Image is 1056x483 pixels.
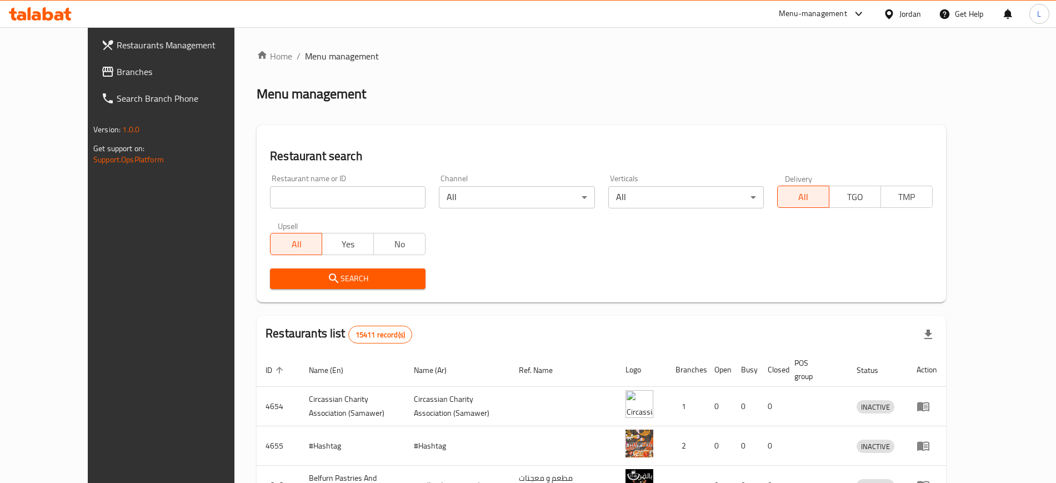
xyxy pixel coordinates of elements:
img: ​Circassian ​Charity ​Association​ (Samawer) [625,390,653,418]
a: Branches [92,58,264,85]
button: Search [270,268,426,289]
span: POS group [794,356,834,383]
div: Jordan [899,8,921,20]
span: Restaurants Management [117,38,255,52]
th: Action [908,353,946,387]
td: 1 [667,387,705,426]
td: 0 [705,387,732,426]
td: #Hashtag [405,426,510,466]
td: ​Circassian ​Charity ​Association​ (Samawer) [405,387,510,426]
span: Search [279,272,417,286]
button: All [270,233,322,255]
span: TGO [834,189,877,205]
span: Name (Ar) [414,364,461,377]
button: All [777,186,829,208]
td: 2 [667,426,705,466]
span: 15411 record(s) [349,330,412,340]
button: No [373,233,426,255]
div: INACTIVE [857,440,894,453]
span: 1.0.0 [122,122,139,137]
th: Logo [617,353,667,387]
td: 0 [705,426,732,466]
h2: Restaurants list [266,325,412,343]
th: Busy [732,353,759,387]
span: Branches [117,65,255,78]
button: TGO [829,186,881,208]
div: Menu [917,439,937,452]
span: Search Branch Phone [117,92,255,105]
span: L [1037,8,1041,20]
a: Support.OpsPlatform [93,152,164,167]
h2: Restaurant search [270,148,933,165]
td: 0 [759,387,785,426]
td: 0 [732,387,759,426]
nav: breadcrumb [257,49,946,63]
div: INACTIVE [857,400,894,414]
span: INACTIVE [857,440,894,453]
td: 4655 [257,426,300,466]
span: Get support on: [93,141,144,156]
td: 0 [759,426,785,466]
div: All [608,186,764,208]
th: Branches [667,353,705,387]
td: 4654 [257,387,300,426]
button: Yes [322,233,374,255]
img: #Hashtag [625,430,653,457]
input: Search for restaurant name or ID.. [270,186,426,208]
span: Name (En) [309,364,358,377]
th: Closed [759,353,785,387]
label: Delivery [785,175,813,182]
th: Open [705,353,732,387]
a: Search Branch Phone [92,85,264,112]
span: INACTIVE [857,401,894,414]
label: Upsell [278,222,298,230]
span: Version: [93,122,121,137]
div: Menu [917,400,937,413]
span: Ref. Name [519,364,567,377]
span: Menu management [305,49,379,63]
span: Yes [327,236,369,252]
button: TMP [880,186,933,208]
td: 0 [732,426,759,466]
td: ​Circassian ​Charity ​Association​ (Samawer) [300,387,405,426]
span: No [378,236,421,252]
a: Restaurants Management [92,32,264,58]
span: Status [857,364,893,377]
span: TMP [885,189,928,205]
li: / [297,49,301,63]
span: ID [266,364,287,377]
h2: Menu management [257,85,366,103]
td: #Hashtag [300,426,405,466]
span: All [782,189,825,205]
div: Export file [915,321,942,348]
div: Total records count [348,326,412,343]
div: All [439,186,594,208]
span: All [275,236,318,252]
div: Menu-management [779,7,847,21]
a: Home [257,49,292,63]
